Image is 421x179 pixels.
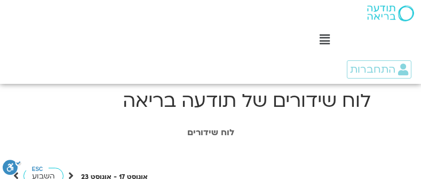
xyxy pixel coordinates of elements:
[51,88,371,114] h1: לוח שידורים של תודעה בריאה
[367,5,414,21] img: תודעה בריאה
[350,64,395,75] span: התחברות
[347,60,411,79] a: התחברות
[5,128,416,137] h1: לוח שידורים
